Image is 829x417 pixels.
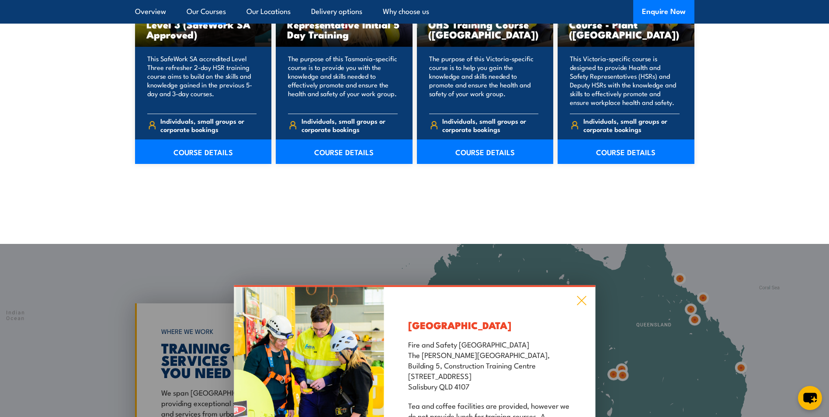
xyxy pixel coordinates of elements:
[442,117,538,133] span: Individuals, small groups or corporate bookings
[287,9,401,39] h3: TAS Health & Safety Representative Initial 5 Day Training
[135,139,272,164] a: COURSE DETAILS
[798,386,822,410] button: chat-button
[147,54,257,107] p: This SafeWork SA accredited Level Three refresher 2-day HSR training course aims to build on the ...
[583,117,680,133] span: Individuals, small groups or corporate bookings
[302,117,398,133] span: Individuals, small groups or corporate bookings
[408,320,571,330] h3: [GEOGRAPHIC_DATA]
[417,139,554,164] a: COURSE DETAILS
[429,54,539,107] p: The purpose of this Victoria-specific course is to help you gain the knowledge and skills needed ...
[276,139,413,164] a: COURSE DETAILS
[288,54,398,107] p: The purpose of this Tasmania-specific course is to provide you with the knowledge and skills need...
[570,54,680,107] p: This Victoria-specific course is designed to provide Health and Safety Representatives (HSRs) and...
[408,339,571,391] p: Fire and Safety [GEOGRAPHIC_DATA] The [PERSON_NAME][GEOGRAPHIC_DATA], Building 5, Construction Tr...
[558,139,694,164] a: COURSE DETAILS
[160,117,257,133] span: Individuals, small groups or corporate bookings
